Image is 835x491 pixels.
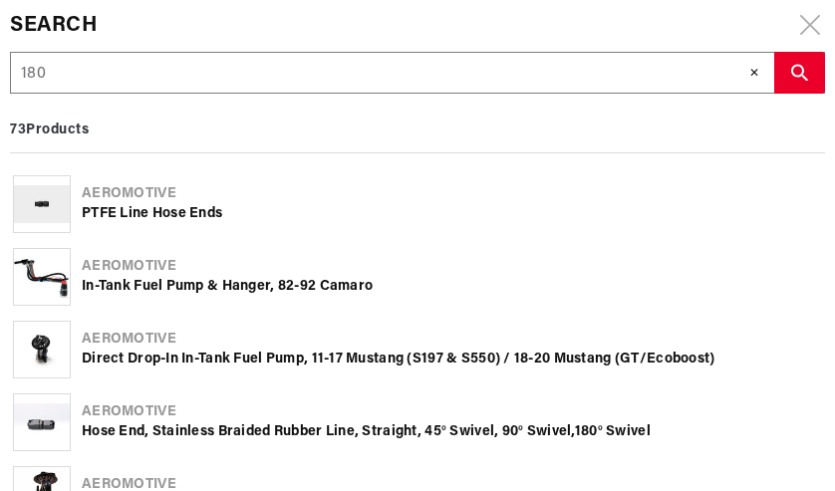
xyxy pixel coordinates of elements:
[575,424,598,439] b: 180
[82,330,822,350] div: Aeromotive
[82,257,822,277] div: Aeromotive
[10,123,90,137] b: 73 Products
[82,422,822,442] div: Hose End, Stainless Braided Rubber Line, Straight, 45° Swivel, 90° Swivel, ° Swivel
[14,249,70,305] img: In-Tank Fuel Pump & Hanger, 82-92 Camaro
[82,277,822,297] div: In-Tank Fuel Pump & Hanger, 82-92 Camaro
[82,204,822,224] div: PTFE Line Hose Ends
[774,52,825,94] button: search button
[14,403,70,441] img: Hose End, Stainless Braided Rubber Line, Straight, 45° Swivel, 90° Swivel, 180° Swivel
[82,184,822,204] div: Aeromotive
[14,331,70,368] img: Direct Drop-In In-Tank Fuel Pump, 11-17 Mustang (S197 & S550) / 18-20 Mustang (GT/Ecoboost)
[10,10,825,42] div: Search
[82,402,822,422] div: Aeromotive
[82,350,822,369] div: Direct Drop-In In-Tank Fuel Pump, 11-17 Mustang (S197 & S550) / 18-20 Mustang (GT/Ecoboost)
[11,53,773,95] input: Search by Part Number, Category or Keyword
[749,64,760,82] span: ✕
[14,185,70,223] img: PTFE Line Hose Ends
